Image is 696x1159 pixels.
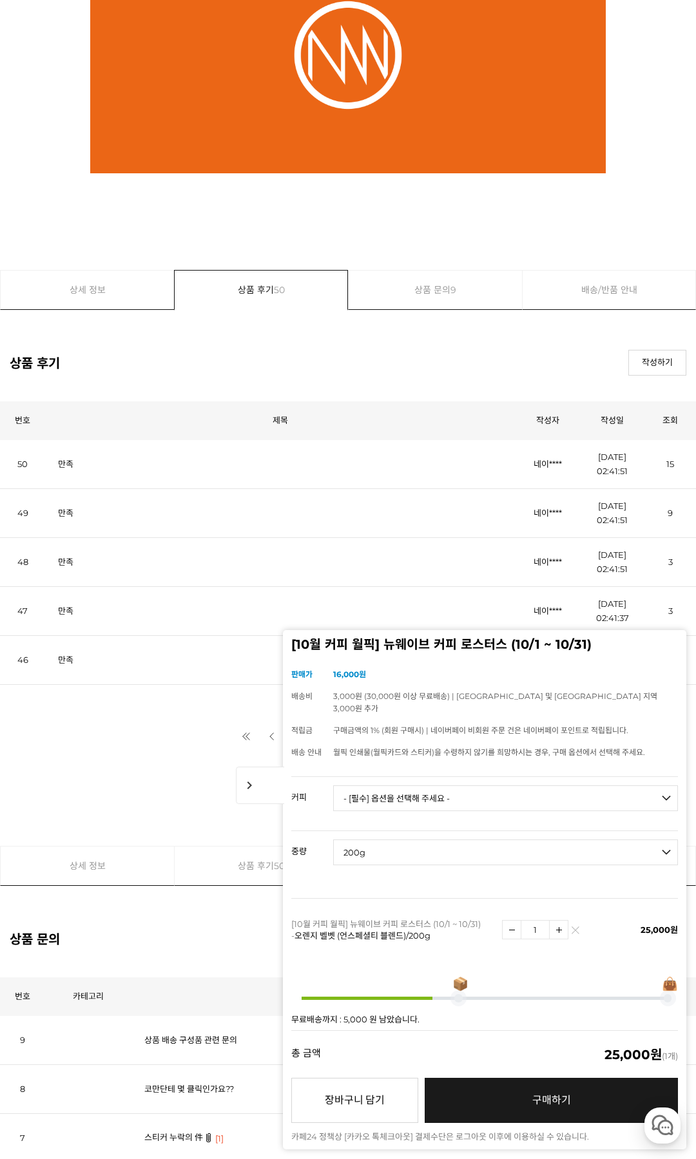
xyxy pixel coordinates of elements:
[333,691,657,713] span: 3,000원 (30,000원 이상 무료배송) | [GEOGRAPHIC_DATA] 및 [GEOGRAPHIC_DATA] 지역 3,000원 추가
[199,428,215,438] span: 설정
[580,488,644,537] td: [DATE] 02:41:51
[604,1047,662,1062] em: 25,000원
[58,655,73,665] a: 만족
[175,271,347,309] a: 상품 후기50
[10,929,60,948] h2: 상품 문의
[628,350,686,376] a: 작성하기
[144,1084,234,1094] a: 코만단테 몇 클릭인가요??
[291,669,313,679] span: 판매가
[41,428,48,438] span: 홈
[516,401,580,440] th: 작성자
[291,918,496,941] p: [10월 커피 월픽] 뉴웨이브 커피 로스터스 (10/1 ~ 10/31) -
[572,930,579,937] img: 삭제
[349,271,522,309] a: 상품 문의9
[215,1131,224,1145] span: [1]
[58,557,73,567] a: 만족
[118,428,133,439] span: 대화
[523,271,695,309] a: 배송/반품 안내
[644,401,696,440] th: 조회
[291,725,313,735] span: 적립금
[662,977,678,990] span: 👜
[425,1078,678,1123] a: 구매하기
[452,977,469,990] span: 📦
[532,1094,571,1106] span: 구매하기
[604,1048,678,1061] span: (1개)
[1,847,174,885] a: 상세 정보
[10,353,60,372] h2: 상품 후기
[45,401,516,440] th: 제목
[333,725,628,735] span: 구매금액의 1% (회원 구매시) | 네이버페이 비회원 주문 건은 네이버페이 포인트로 적립됩니다.
[291,831,333,861] th: 중량
[233,723,259,749] a: 첫 페이지
[450,271,456,309] span: 9
[236,767,284,804] span: chevron_right
[503,921,521,939] img: 수량감소
[58,459,73,469] a: 만족
[291,747,322,757] span: 배송 안내
[4,408,85,441] a: 홈
[550,921,568,939] img: 수량증가
[58,508,73,518] a: 만족
[333,747,645,757] span: 월픽 인쇄물(월픽카드와 스티커)을 수령하지 않기를 희망하시는 경우, 구매 옵션에서 선택해 주세요.
[644,440,696,489] td: 15
[644,488,696,537] td: 9
[259,723,285,749] a: 이전 페이지
[291,1015,678,1024] p: 무료배송까지 : 5,000 원 남았습니다.
[85,408,166,441] a: 대화
[144,1035,237,1045] a: 상품 배송 구성품 관련 문의
[580,586,644,635] td: [DATE] 02:41:37
[1,271,174,309] a: 상세 정보
[291,1078,418,1123] button: 장바구니 담기
[45,977,131,1016] th: 카테고리
[274,271,285,309] span: 50
[291,777,333,807] th: 커피
[644,537,696,586] td: 3
[291,1048,321,1061] strong: 총 금액
[333,669,366,679] strong: 16,000원
[58,606,73,616] a: 만족
[644,586,696,635] td: 3
[166,408,247,441] a: 설정
[291,1133,678,1141] div: 카페24 정책상 [카카오 톡체크아웃] 결제수단은 로그아웃 이후에 이용하실 수 있습니다.
[274,847,285,885] span: 50
[580,440,644,489] td: [DATE] 02:41:51
[580,401,644,440] th: 작성일
[175,847,348,885] a: 상품 후기50
[580,537,644,586] td: [DATE] 02:41:51
[641,924,678,935] span: 25,000원
[131,977,498,1016] th: 제목
[291,638,678,651] h2: [10월 커피 월픽] 뉴웨이브 커피 로스터스 (10/1 ~ 10/31)
[295,930,430,941] span: 오렌지 벨벳 (언스페셜티 블렌드)/200g
[144,1132,203,1142] a: 스티커 누락의 件
[291,691,313,701] span: 배송비
[205,1133,212,1142] img: 파일첨부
